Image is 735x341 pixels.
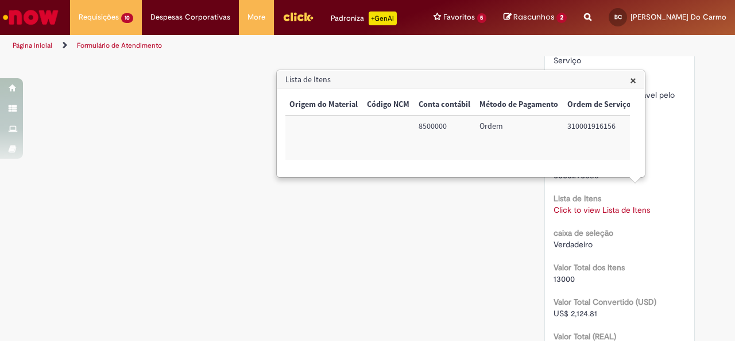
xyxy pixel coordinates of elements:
[630,74,636,86] button: Close
[554,239,593,250] span: Verdadeiro
[277,71,644,89] h3: Lista de Itens
[276,70,645,178] div: Lista de Itens
[554,193,601,204] b: Lista de Itens
[13,41,52,50] a: Página inicial
[554,205,650,215] a: Click to view Lista de Itens
[477,13,487,23] span: 5
[414,116,475,160] td: Conta contábil: 8500000
[285,94,362,116] th: Origem do Material
[554,170,599,181] span: 0000290365
[443,12,475,23] span: Favoritos
[554,55,581,66] span: Serviço
[362,94,414,116] th: Código NCM
[283,8,314,25] img: click_logo_yellow_360x200.png
[630,72,636,88] span: ×
[513,12,555,22] span: Rascunhos
[554,308,597,319] span: US$ 2,124.81
[563,94,636,116] th: Ordem de Serviço
[554,274,575,284] span: 13000
[504,12,567,23] a: Rascunhos
[362,116,414,160] td: Código NCM:
[554,297,656,307] b: Valor Total Convertido (USD)
[9,35,481,56] ul: Trilhas de página
[79,12,119,23] span: Requisições
[247,12,265,23] span: More
[563,116,636,160] td: Ordem de Serviço: 310001916156
[285,116,362,160] td: Origem do Material:
[121,13,133,23] span: 10
[554,262,625,273] b: Valor Total dos Itens
[1,6,60,29] img: ServiceNow
[331,12,397,25] div: Padroniza
[369,12,397,25] p: +GenAi
[414,94,475,116] th: Conta contábil
[614,13,622,21] span: BC
[630,12,726,22] span: [PERSON_NAME] Do Carmo
[77,41,162,50] a: Formulário de Atendimento
[475,94,563,116] th: Método de Pagamento
[554,228,613,238] b: caixa de seleção
[150,12,230,23] span: Despesas Corporativas
[556,13,567,23] span: 2
[475,116,563,160] td: Método de Pagamento: Ordem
